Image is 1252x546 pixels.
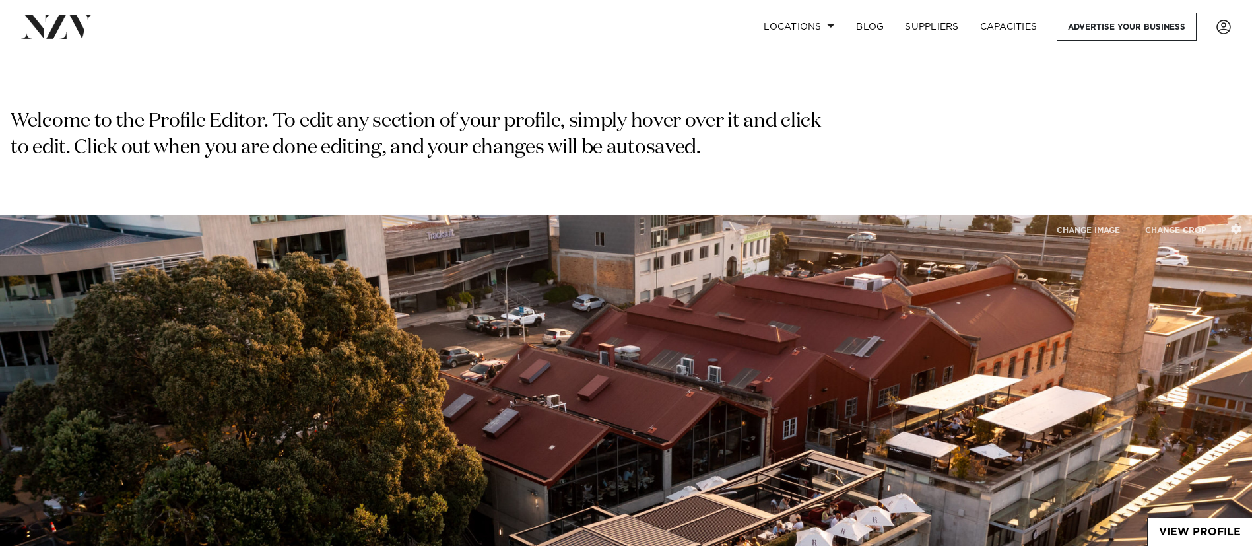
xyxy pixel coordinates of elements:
[753,13,845,41] a: Locations
[1045,216,1131,244] button: CHANGE IMAGE
[1148,518,1252,546] a: View Profile
[21,15,93,38] img: nzv-logo.png
[894,13,969,41] a: SUPPLIERS
[1134,216,1218,244] button: CHANGE CROP
[1057,13,1197,41] a: Advertise your business
[11,109,826,162] p: Welcome to the Profile Editor. To edit any section of your profile, simply hover over it and clic...
[845,13,894,41] a: BLOG
[970,13,1048,41] a: Capacities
